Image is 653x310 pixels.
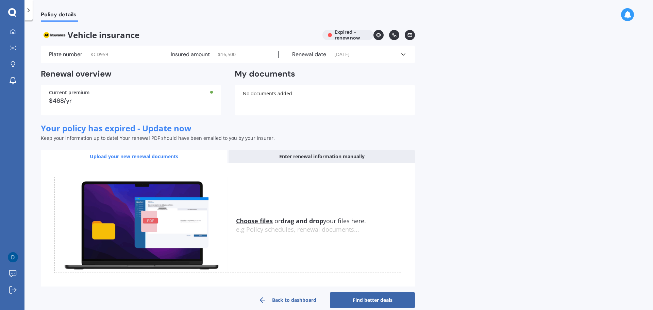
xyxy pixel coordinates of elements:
[236,217,366,225] span: or your files here.
[41,30,68,40] img: AA.webp
[236,217,273,225] u: Choose files
[8,252,18,262] img: ACg8ocJq4CFcXWvN6W_OPii6I2bf2jSaxQ1n2vj3I1X6b6Sd-yV7vw=s96-c
[49,90,213,95] div: Current premium
[90,51,108,58] span: KCD959
[171,51,210,58] label: Insured amount
[41,123,191,134] span: Your policy has expired - Update now
[218,51,236,58] span: $ 16,500
[334,51,350,58] span: [DATE]
[41,11,78,20] span: Policy details
[236,226,401,233] div: e.g Policy schedules, renewal documents...
[292,51,326,58] label: Renewal date
[49,51,82,58] label: Plate number
[41,30,317,40] span: Vehicle insurance
[49,98,213,104] div: $468/yr
[235,69,295,79] h2: My documents
[330,292,415,308] a: Find better deals
[41,69,221,79] h2: Renewal overview
[281,217,323,225] b: drag and drop
[41,135,275,141] span: Keep your information up to date! Your renewal PDF should have been emailed to you by your insurer.
[229,150,415,163] div: Enter renewal information manually
[55,177,228,273] img: upload.de96410c8ce839c3fdd5.gif
[245,292,330,308] a: Back to dashboard
[41,150,227,163] div: Upload your new renewal documents
[235,85,415,115] div: No documents added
